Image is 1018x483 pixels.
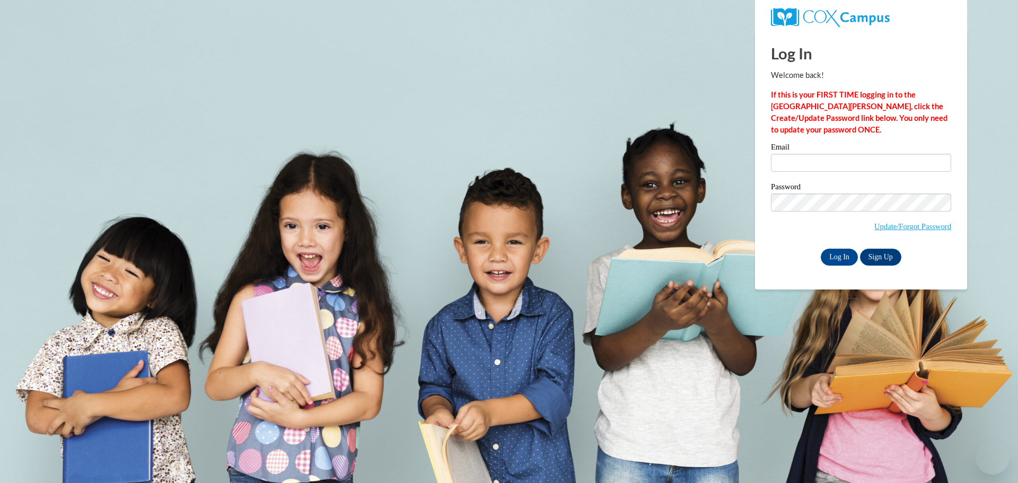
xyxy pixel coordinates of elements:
img: COX Campus [771,8,890,27]
a: Update/Forgot Password [874,222,951,231]
a: Sign Up [860,249,901,266]
label: Email [771,143,951,154]
input: Log In [821,249,858,266]
strong: If this is your FIRST TIME logging in to the [GEOGRAPHIC_DATA][PERSON_NAME], click the Create/Upd... [771,90,947,134]
iframe: Button to launch messaging window [976,441,1010,475]
a: COX Campus [771,8,951,27]
h1: Log In [771,42,951,64]
label: Password [771,183,951,194]
p: Welcome back! [771,69,951,81]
